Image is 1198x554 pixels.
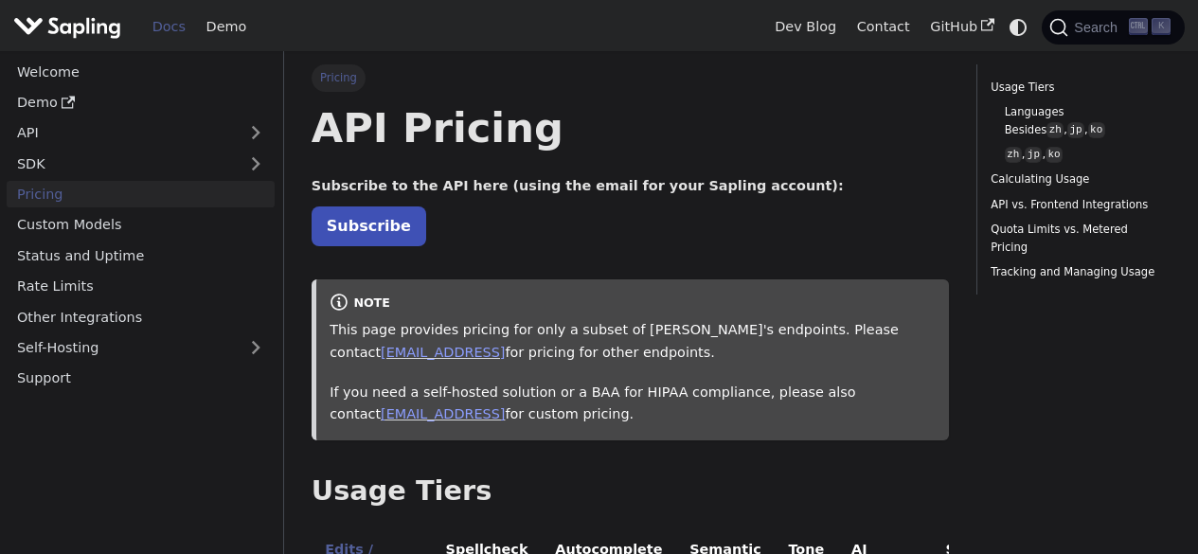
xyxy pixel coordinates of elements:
[330,319,936,365] p: This page provides pricing for only a subset of [PERSON_NAME]'s endpoints. Please contact for pri...
[1005,13,1032,41] button: Switch between dark and light mode (currently system mode)
[847,12,921,42] a: Contact
[1152,18,1171,35] kbd: K
[1068,20,1129,35] span: Search
[1005,147,1022,163] code: zh
[1042,10,1184,45] button: Search (Ctrl+K)
[764,12,846,42] a: Dev Blog
[237,150,275,177] button: Expand sidebar category 'SDK'
[330,293,936,315] div: note
[13,13,121,41] img: Sapling.ai
[312,474,949,509] h2: Usage Tiers
[7,365,275,392] a: Support
[7,58,275,85] a: Welcome
[381,406,505,421] a: [EMAIL_ADDRESS]
[7,334,275,362] a: Self-Hosting
[142,12,196,42] a: Docs
[991,79,1164,97] a: Usage Tiers
[312,64,366,91] span: Pricing
[1005,146,1157,164] a: zh,jp,ko
[312,206,426,245] a: Subscribe
[991,221,1164,257] a: Quota Limits vs. Metered Pricing
[330,382,936,427] p: If you need a self-hosted solution or a BAA for HIPAA compliance, please also contact for custom ...
[1025,147,1042,163] code: jp
[13,13,128,41] a: Sapling.ai
[7,181,275,208] a: Pricing
[991,196,1164,214] a: API vs. Frontend Integrations
[1005,103,1157,139] a: Languages Besideszh,jp,ko
[7,241,275,269] a: Status and Uptime
[7,211,275,239] a: Custom Models
[1067,122,1084,138] code: jp
[7,303,275,331] a: Other Integrations
[991,263,1164,281] a: Tracking and Managing Usage
[1046,122,1064,138] code: zh
[920,12,1004,42] a: GitHub
[196,12,257,42] a: Demo
[7,89,275,116] a: Demo
[312,64,949,91] nav: Breadcrumbs
[237,119,275,147] button: Expand sidebar category 'API'
[381,345,505,360] a: [EMAIL_ADDRESS]
[1046,147,1063,163] code: ko
[7,119,237,147] a: API
[7,150,237,177] a: SDK
[991,170,1164,188] a: Calculating Usage
[312,178,844,193] strong: Subscribe to the API here (using the email for your Sapling account):
[1088,122,1105,138] code: ko
[312,102,949,153] h1: API Pricing
[7,273,275,300] a: Rate Limits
